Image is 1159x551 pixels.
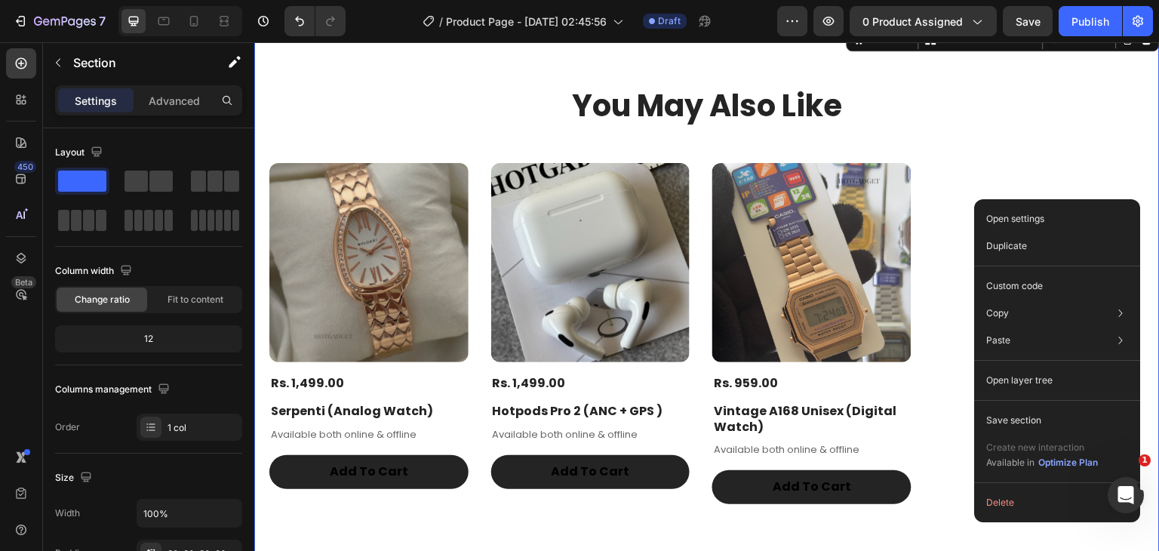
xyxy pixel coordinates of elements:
[1016,15,1041,28] span: Save
[297,422,376,438] div: Add To Cart
[75,93,117,109] p: Settings
[986,334,1010,347] p: Paste
[460,402,656,414] p: Available both online & offline
[75,293,130,306] span: Change ratio
[284,6,346,36] div: Undo/Redo
[986,457,1034,468] span: Available in
[850,6,997,36] button: 0 product assigned
[518,437,597,453] div: Add To Cart
[137,500,241,527] input: Auto
[658,14,681,28] span: Draft
[1038,455,1099,470] button: Optimize Plan
[1139,454,1151,466] span: 1
[980,489,1134,516] button: Delete
[14,161,36,173] div: 450
[458,332,657,351] div: Rs. 959.00
[254,42,1159,551] iframe: Design area
[55,506,80,520] div: Width
[986,239,1027,253] p: Duplicate
[55,261,135,282] div: Column width
[1038,456,1098,469] div: Optimize Plan
[458,428,657,462] button: Add To Cart
[1108,477,1144,513] iframe: Intercom live chat
[439,14,443,29] span: /
[986,279,1043,293] p: Custom code
[446,14,607,29] span: Product Page - [DATE] 02:45:56
[58,328,239,349] div: 12
[73,54,197,72] p: Section
[458,121,657,320] a: Vintage A168 Unisex (Digital Watch)
[149,93,200,109] p: Advanced
[862,14,963,29] span: 0 product assigned
[55,380,173,400] div: Columns management
[99,12,106,30] p: 7
[11,276,36,288] div: Beta
[986,306,1009,320] p: Copy
[1071,14,1109,29] div: Publish
[986,440,1099,455] p: Create new interaction
[168,293,223,306] span: Fit to content
[168,421,238,435] div: 1 col
[55,143,106,163] div: Layout
[55,420,80,434] div: Order
[986,374,1053,387] p: Open layer tree
[1059,6,1122,36] button: Publish
[986,212,1044,226] p: Open settings
[55,468,95,488] div: Size
[6,6,112,36] button: 7
[1003,6,1053,36] button: Save
[458,360,657,395] h1: Vintage A168 Unisex (Digital Watch)
[986,414,1041,427] p: Save section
